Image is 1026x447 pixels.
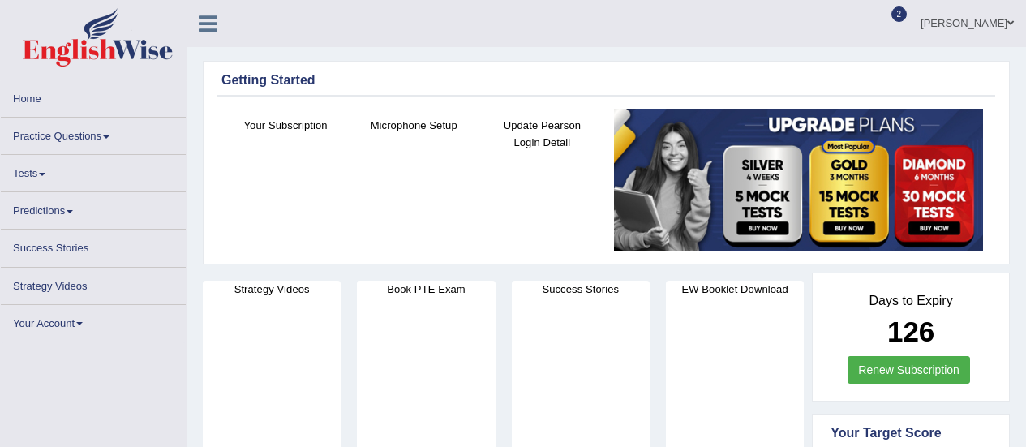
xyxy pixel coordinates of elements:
[1,230,186,261] a: Success Stories
[831,423,991,443] div: Your Target Score
[1,155,186,187] a: Tests
[1,305,186,337] a: Your Account
[891,6,908,22] span: 2
[221,71,991,90] div: Getting Started
[203,281,341,298] h4: Strategy Videos
[358,117,470,134] h4: Microphone Setup
[1,192,186,224] a: Predictions
[1,80,186,112] a: Home
[831,294,991,308] h4: Days to Expiry
[1,118,186,149] a: Practice Questions
[848,356,970,384] a: Renew Subscription
[1,268,186,299] a: Strategy Videos
[512,281,650,298] h4: Success Stories
[486,117,598,151] h4: Update Pearson Login Detail
[614,109,983,251] img: small5.jpg
[357,281,495,298] h4: Book PTE Exam
[230,117,341,134] h4: Your Subscription
[666,281,804,298] h4: EW Booklet Download
[887,316,934,347] b: 126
